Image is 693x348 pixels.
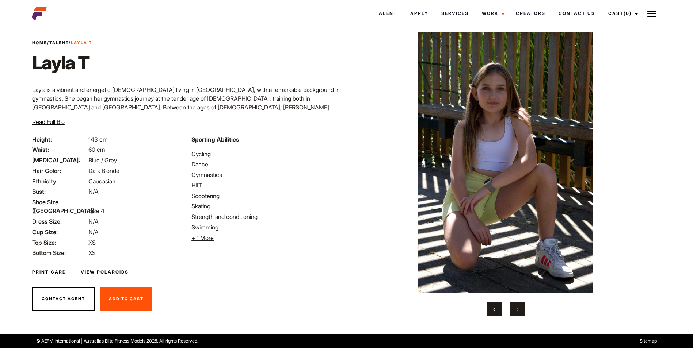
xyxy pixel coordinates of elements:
li: Skating [191,202,342,210]
img: image5 2 [363,32,647,293]
span: Cup Size: [32,228,87,236]
li: Swimming [191,223,342,232]
a: Talent [49,40,69,45]
button: Contact Agent [32,287,95,311]
span: Next [517,305,518,313]
span: Height: [32,135,87,144]
li: Cycling [191,150,342,158]
li: HIIT [191,181,342,190]
a: Contact Us [552,4,602,23]
a: Print Card [32,269,66,275]
a: Creators [509,4,552,23]
a: Apply [404,4,435,23]
span: Dark Blonde [88,167,119,174]
li: Dance [191,160,342,169]
li: Strength and conditioning [191,212,342,221]
a: Home [32,40,47,45]
button: Read Full Bio [32,117,65,126]
span: Size 4 [88,207,104,214]
span: + 1 More [191,234,214,241]
span: Add To Cast [109,296,144,301]
p: © AEFM International | Australias Elite Fitness Models 2025. All rights Reserved. [36,337,395,344]
a: Cast(0) [602,4,643,23]
span: Bust: [32,187,87,196]
p: Layla is a vibrant and energetic [DEMOGRAPHIC_DATA] living in [GEOGRAPHIC_DATA], with a remarkabl... [32,85,342,138]
a: Sitemap [640,338,657,344]
a: Work [475,4,509,23]
span: N/A [88,218,99,225]
img: cropped-aefm-brand-fav-22-square.png [32,6,47,21]
span: 143 cm [88,136,108,143]
span: Waist: [32,145,87,154]
li: Gymnastics [191,170,342,179]
a: Talent [369,4,404,23]
span: Ethnicity: [32,177,87,186]
span: / / [32,40,92,46]
span: Caucasian [88,178,115,185]
span: Dress Size: [32,217,87,226]
span: Shoe Size ([GEOGRAPHIC_DATA]): [32,198,87,215]
img: Burger icon [647,9,656,18]
a: Services [435,4,475,23]
span: Top Size: [32,238,87,247]
li: Scootering [191,192,342,200]
span: XS [88,249,96,256]
span: N/A [88,188,99,195]
span: Blue / Grey [88,156,117,164]
span: 60 cm [88,146,105,153]
span: Previous [493,305,495,313]
h1: Layla T [32,52,92,74]
span: XS [88,239,96,246]
span: Bottom Size: [32,248,87,257]
button: Add To Cast [100,287,152,311]
span: N/A [88,228,99,236]
a: View Polaroids [81,269,129,275]
span: Hair Color: [32,166,87,175]
span: (0) [624,11,632,16]
span: [MEDICAL_DATA]: [32,156,87,165]
strong: Sporting Abilities [191,136,239,143]
strong: Layla T [71,40,92,45]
